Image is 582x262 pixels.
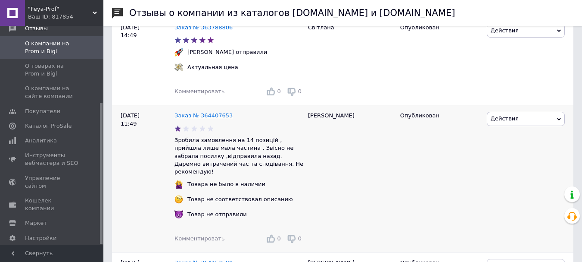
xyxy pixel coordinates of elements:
[185,211,249,218] div: Товар не отправили
[174,88,224,95] span: Комментировать
[174,48,183,57] img: :rocket:
[400,24,480,32] div: Опубликован
[185,63,240,71] div: Актуальная цена
[28,13,103,21] div: Ваш ID: 817854
[185,48,269,56] div: [PERSON_NAME] отправили
[112,17,174,105] div: [DATE] 14:49
[185,180,268,188] div: Товара не было в наличии
[25,85,80,100] span: О компании на сайте компании
[174,235,224,243] div: Комментировать
[298,235,302,242] span: 0
[28,5,93,13] span: "Feya-Prof"
[304,105,396,253] div: [PERSON_NAME]
[400,112,480,120] div: Опубликован
[112,105,174,253] div: [DATE] 11:49
[25,107,60,115] span: Покупатели
[491,27,519,34] span: Действия
[304,17,396,105] div: Світлана
[25,234,56,242] span: Настройки
[174,24,233,31] a: Заказ № 363788806
[491,115,519,122] span: Действия
[174,88,224,95] div: Комментировать
[129,8,455,18] h1: Отзывы о компании из каталогов [DOMAIN_NAME] и [DOMAIN_NAME]
[25,40,80,55] span: О компании на Prom и Bigl
[25,25,48,32] span: Отзывы
[174,63,183,72] img: :money_with_wings:
[174,112,233,119] a: Заказ № 364407653
[25,137,57,145] span: Аналитика
[25,62,80,78] span: О товарах на Prom и Bigl
[25,174,80,190] span: Управление сайтом
[25,122,72,130] span: Каталог ProSale
[25,197,80,212] span: Кошелек компании
[277,88,280,95] span: 0
[185,196,295,203] div: Товар не соответствовал описанию
[277,235,280,242] span: 0
[25,219,47,227] span: Маркет
[174,195,183,204] img: :face_with_monocle:
[298,88,302,95] span: 0
[25,152,80,167] span: Инструменты вебмастера и SEO
[174,235,224,242] span: Комментировать
[174,210,183,219] img: :imp:
[174,136,304,176] p: Зробила замовлення на 14 позицій , прийшла лише мала частина . Звісно не забрала посилку ,відправ...
[174,180,183,189] img: :woman-gesturing-no:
